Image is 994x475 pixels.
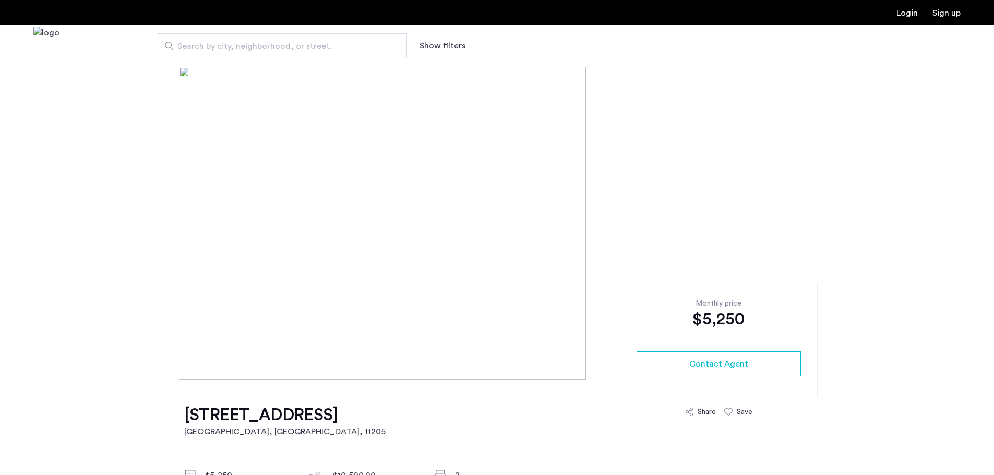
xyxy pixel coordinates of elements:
img: [object%20Object] [179,67,815,380]
div: Save [737,407,752,417]
button: Show or hide filters [420,40,465,52]
img: logo [33,27,59,66]
div: $5,250 [637,309,801,330]
div: Share [698,407,716,417]
a: Login [896,9,918,17]
a: [STREET_ADDRESS][GEOGRAPHIC_DATA], [GEOGRAPHIC_DATA], 11205 [184,405,386,438]
h2: [GEOGRAPHIC_DATA], [GEOGRAPHIC_DATA] , 11205 [184,425,386,438]
span: Search by city, neighborhood, or street. [177,40,378,53]
input: Apartment Search [157,33,407,58]
a: Registration [932,9,961,17]
h1: [STREET_ADDRESS] [184,405,386,425]
button: button [637,351,801,376]
div: Monthly price [637,298,801,309]
a: Cazamio Logo [33,27,59,66]
span: Contact Agent [689,358,748,370]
